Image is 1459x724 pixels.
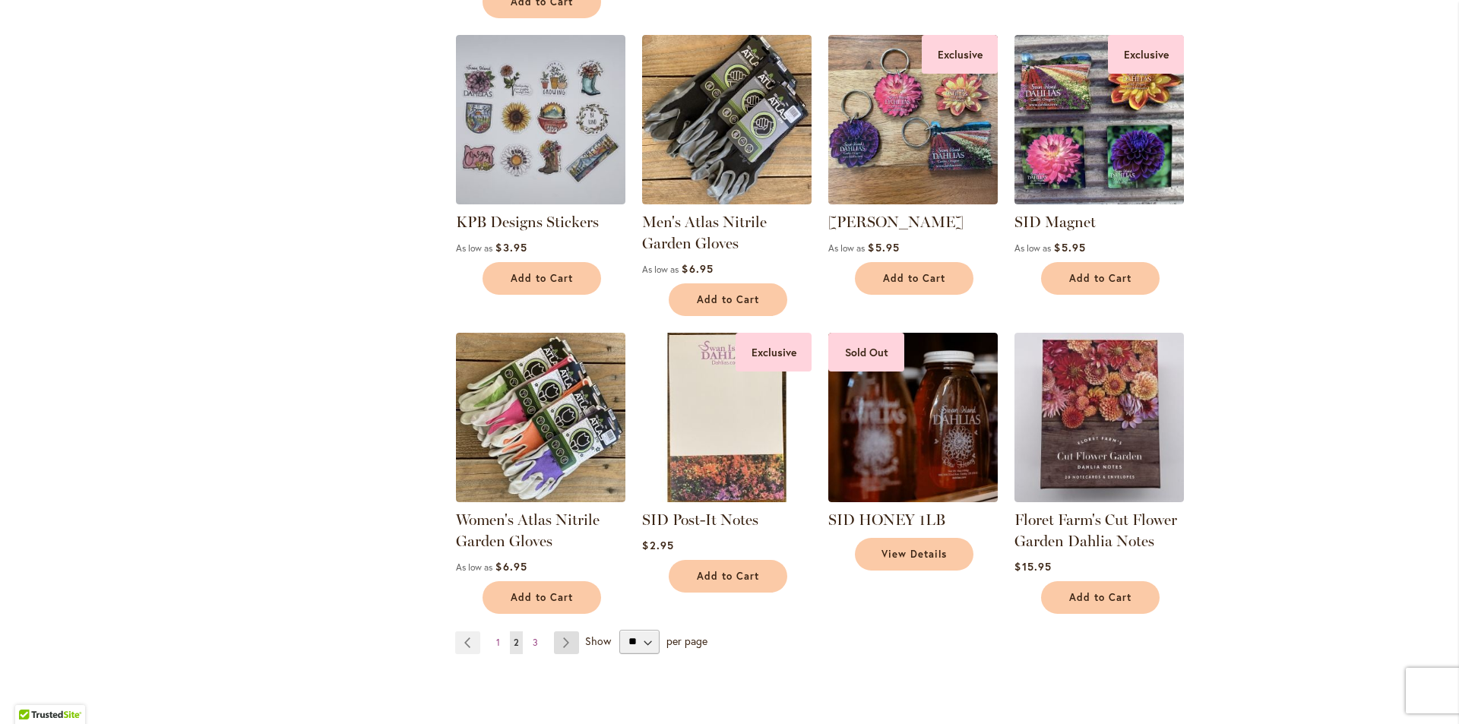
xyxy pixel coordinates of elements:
span: As low as [456,561,492,573]
a: 4 SID dahlia keychains Exclusive [828,193,998,207]
img: 4 SID dahlia keychains [828,35,998,204]
a: Women's Atlas Nitrile Gloves in 4 sizes [456,491,625,505]
div: Exclusive [1108,35,1184,74]
a: SID POST-IT NOTES Exclusive [642,491,812,505]
span: Add to Cart [883,272,945,285]
span: As low as [828,242,865,254]
button: Add to Cart [483,262,601,295]
div: Sold Out [828,333,904,371]
a: [PERSON_NAME] [828,213,964,231]
a: KPB Designs Stickers [456,213,599,231]
span: $5.95 [868,240,899,255]
span: $2.95 [642,538,673,552]
span: Add to Cart [697,293,759,306]
a: Women's Atlas Nitrile Garden Gloves [456,511,600,550]
span: $6.95 [682,261,713,276]
span: Add to Cart [697,570,759,583]
span: $3.95 [495,240,527,255]
button: Add to Cart [1041,581,1160,614]
span: View Details [881,548,947,561]
button: Add to Cart [855,262,973,295]
a: SID Magnet Exclusive [1014,193,1184,207]
span: As low as [642,264,679,275]
a: SID Magnet [1014,213,1096,231]
button: Add to Cart [483,581,601,614]
a: Floret Farm's Cut Flower Garden Dahlia Notes - FRONT [1014,491,1184,505]
div: Exclusive [922,35,998,74]
a: 1 [492,631,504,654]
iframe: Launch Accessibility Center [11,670,54,713]
span: 3 [533,637,538,648]
img: SID Magnet [1014,35,1184,204]
a: View Details [855,538,973,571]
img: Floret Farm's Cut Flower Garden Dahlia Notes - FRONT [1014,333,1184,502]
img: KPB Designs Stickers [456,35,625,204]
span: $15.95 [1014,559,1051,574]
img: Women's Atlas Nitrile Gloves in 4 sizes [456,333,625,502]
span: As low as [1014,242,1051,254]
a: SID Post-It Notes [642,511,758,529]
a: Floret Farm's Cut Flower Garden Dahlia Notes [1014,511,1177,550]
div: Exclusive [736,333,812,371]
span: per page [666,633,707,647]
span: $5.95 [1054,240,1085,255]
a: KPB Designs Stickers [456,193,625,207]
span: Add to Cart [511,591,573,604]
button: Add to Cart [669,283,787,316]
img: SID POST-IT NOTES [642,333,812,502]
span: As low as [456,242,492,254]
span: 1 [496,637,500,648]
a: 3 [529,631,542,654]
a: SID HONEY 1LB Sold Out [828,491,998,505]
span: Add to Cart [1069,591,1131,604]
button: Add to Cart [669,560,787,593]
a: SID HONEY 1LB [828,511,945,529]
span: $6.95 [495,559,527,574]
a: Men's Atlas Nitrile Garden Gloves [642,213,767,252]
span: Add to Cart [1069,272,1131,285]
img: Men's Atlas Nitrile Gloves in 3 sizes [642,35,812,204]
button: Add to Cart [1041,262,1160,295]
span: Show [585,633,611,647]
span: 2 [514,637,519,648]
a: Men's Atlas Nitrile Gloves in 3 sizes [642,193,812,207]
img: SID HONEY 1LB [828,333,998,502]
span: Add to Cart [511,272,573,285]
